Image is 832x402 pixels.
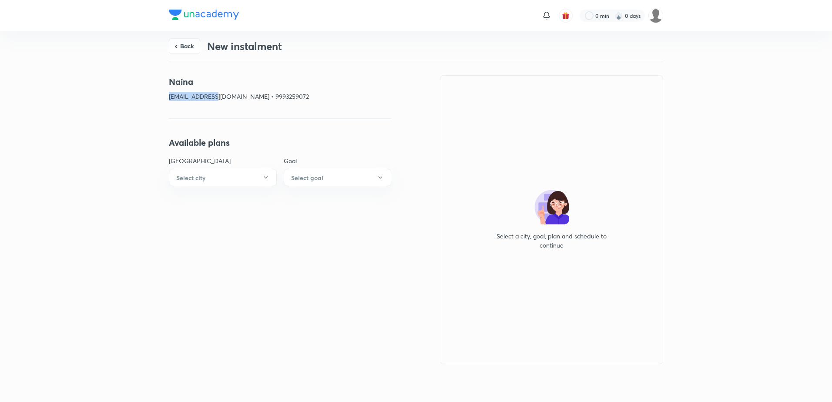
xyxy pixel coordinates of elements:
[284,156,392,165] p: Goal
[491,231,613,250] p: Select a city, goal, plan and schedule to continue
[169,169,277,186] button: Select city
[169,10,239,20] img: Company Logo
[559,9,573,23] button: avatar
[284,169,392,186] button: Select goal
[169,136,391,149] h4: Available plans
[169,38,200,54] button: Back
[534,190,569,224] img: no-plan-selected
[176,173,205,182] h6: Select city
[169,75,391,88] h4: Naina
[648,8,663,23] img: PRADEEP KADAM
[169,10,239,22] a: Company Logo
[169,156,277,165] p: [GEOGRAPHIC_DATA]
[169,92,391,101] p: [EMAIL_ADDRESS][DOMAIN_NAME] • 9993259072
[614,11,623,20] img: streak
[562,12,570,20] img: avatar
[291,173,323,182] h6: Select goal
[207,40,282,53] h3: New instalment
